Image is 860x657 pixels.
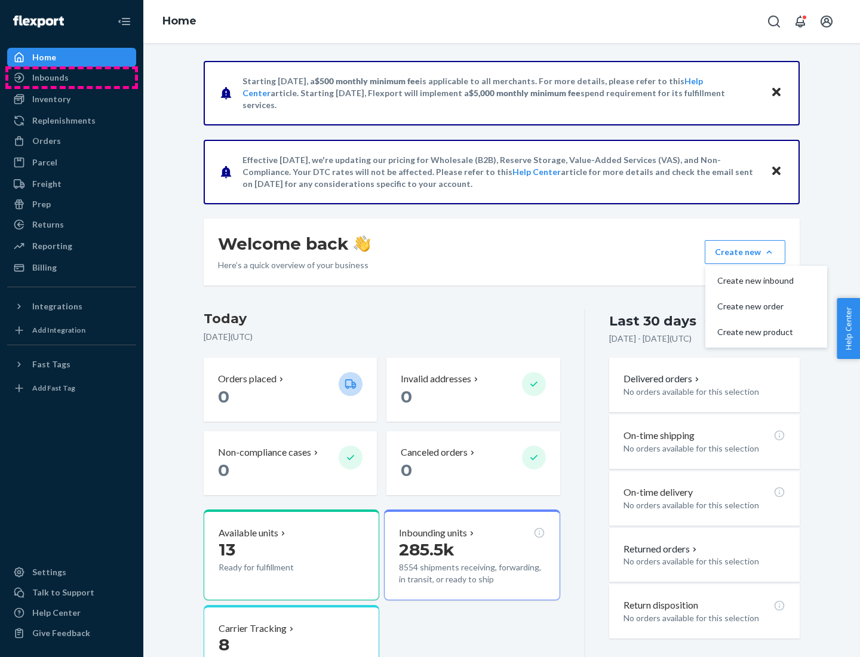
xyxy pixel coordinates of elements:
[769,84,784,102] button: Close
[623,542,699,556] button: Returned orders
[708,268,825,294] button: Create new inbound
[32,178,62,190] div: Freight
[242,75,759,111] p: Starting [DATE], a is applicable to all merchants. For more details, please refer to this article...
[762,10,786,33] button: Open Search Box
[623,443,785,455] p: No orders available for this selection
[218,460,229,480] span: 0
[315,76,420,86] span: $500 monthly minimum fee
[705,240,785,264] button: Create newCreate new inboundCreate new orderCreate new product
[7,603,136,622] a: Help Center
[218,372,277,386] p: Orders placed
[401,386,412,407] span: 0
[7,297,136,316] button: Integrations
[7,174,136,194] a: Freight
[32,587,94,598] div: Talk to Support
[399,561,545,585] p: 8554 shipments receiving, forwarding, in transit, or ready to ship
[219,539,235,560] span: 13
[32,198,51,210] div: Prep
[7,111,136,130] a: Replenishments
[219,634,229,655] span: 8
[7,68,136,87] a: Inbounds
[219,561,329,573] p: Ready for fulfillment
[708,294,825,320] button: Create new order
[623,429,695,443] p: On-time shipping
[204,331,560,343] p: [DATE] ( UTC )
[32,325,85,335] div: Add Integration
[7,563,136,582] a: Settings
[717,277,794,285] span: Create new inbound
[32,566,66,578] div: Settings
[7,379,136,398] a: Add Fast Tag
[204,358,377,422] button: Orders placed 0
[32,300,82,312] div: Integrations
[7,321,136,340] a: Add Integration
[623,486,693,499] p: On-time delivery
[788,10,812,33] button: Open notifications
[815,10,838,33] button: Open account menu
[218,386,229,407] span: 0
[708,320,825,345] button: Create new product
[32,383,75,393] div: Add Fast Tag
[32,607,81,619] div: Help Center
[7,153,136,172] a: Parcel
[7,583,136,602] a: Talk to Support
[153,4,206,39] ol: breadcrumbs
[7,131,136,151] a: Orders
[7,624,136,643] button: Give Feedback
[32,240,72,252] div: Reporting
[717,328,794,336] span: Create new product
[399,539,454,560] span: 285.5k
[354,235,370,252] img: hand-wave emoji
[401,372,471,386] p: Invalid addresses
[32,627,90,639] div: Give Feedback
[32,51,56,63] div: Home
[32,72,69,84] div: Inbounds
[7,90,136,109] a: Inventory
[384,509,560,600] button: Inbounding units285.5k8554 shipments receiving, forwarding, in transit, or ready to ship
[401,446,468,459] p: Canceled orders
[386,358,560,422] button: Invalid addresses 0
[242,154,759,190] p: Effective [DATE], we're updating our pricing for Wholesale (B2B), Reserve Storage, Value-Added Se...
[469,88,580,98] span: $5,000 monthly minimum fee
[609,312,696,330] div: Last 30 days
[623,598,698,612] p: Return disposition
[32,156,57,168] div: Parcel
[204,509,379,600] button: Available units13Ready for fulfillment
[7,258,136,277] a: Billing
[32,115,96,127] div: Replenishments
[401,460,412,480] span: 0
[837,298,860,359] button: Help Center
[7,48,136,67] a: Home
[609,333,692,345] p: [DATE] - [DATE] ( UTC )
[623,555,785,567] p: No orders available for this selection
[13,16,64,27] img: Flexport logo
[7,237,136,256] a: Reporting
[623,612,785,624] p: No orders available for this selection
[218,446,311,459] p: Non-compliance cases
[32,135,61,147] div: Orders
[204,431,377,495] button: Non-compliance cases 0
[162,14,196,27] a: Home
[717,302,794,311] span: Create new order
[769,163,784,180] button: Close
[204,309,560,328] h3: Today
[623,372,702,386] button: Delivered orders
[218,259,370,271] p: Here’s a quick overview of your business
[512,167,561,177] a: Help Center
[7,355,136,374] button: Fast Tags
[7,195,136,214] a: Prep
[399,526,467,540] p: Inbounding units
[32,262,57,274] div: Billing
[32,219,64,231] div: Returns
[112,10,136,33] button: Close Navigation
[623,386,785,398] p: No orders available for this selection
[219,526,278,540] p: Available units
[7,215,136,234] a: Returns
[32,358,70,370] div: Fast Tags
[386,431,560,495] button: Canceled orders 0
[219,622,287,635] p: Carrier Tracking
[218,233,370,254] h1: Welcome back
[32,93,70,105] div: Inventory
